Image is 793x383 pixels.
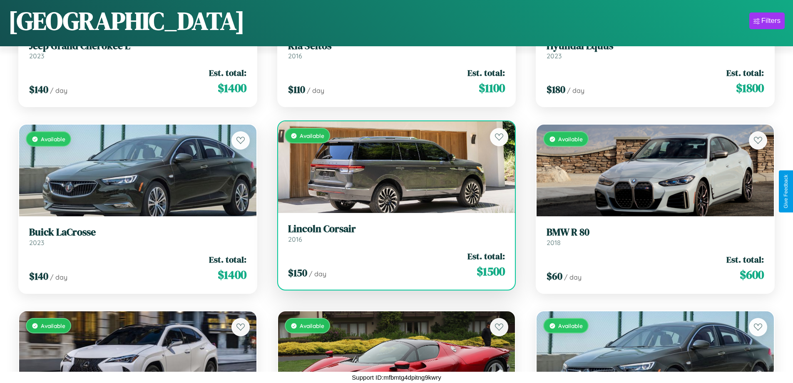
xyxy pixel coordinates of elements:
span: Est. total: [726,253,764,265]
span: 2018 [547,238,561,247]
span: 2023 [547,52,562,60]
div: Filters [761,17,781,25]
a: Lincoln Corsair2016 [288,223,505,243]
span: / day [307,86,324,95]
span: $ 1500 [477,263,505,280]
span: Available [41,135,65,143]
span: $ 1100 [479,80,505,96]
span: $ 180 [547,83,565,96]
span: Available [558,322,583,329]
span: $ 60 [547,269,562,283]
a: BMW R 802018 [547,226,764,247]
span: 2023 [29,52,44,60]
span: Est. total: [726,67,764,79]
span: Est. total: [209,67,246,79]
span: $ 150 [288,266,307,280]
a: Buick LaCrosse2023 [29,226,246,247]
a: Jeep Grand Cherokee L2023 [29,40,246,60]
span: $ 600 [740,266,764,283]
span: / day [567,86,584,95]
span: $ 140 [29,83,48,96]
span: 2016 [288,235,302,243]
span: / day [50,273,67,281]
span: 2023 [29,238,44,247]
span: Est. total: [467,67,505,79]
span: Est. total: [209,253,246,265]
h3: BMW R 80 [547,226,764,238]
div: Give Feedback [783,175,789,208]
span: Available [41,322,65,329]
a: Hyundai Equus2023 [547,40,764,60]
span: Available [300,132,324,139]
p: Support ID: mfbmtg4dpitng9kwry [352,372,441,383]
span: Available [300,322,324,329]
h3: Lincoln Corsair [288,223,505,235]
button: Filters [749,13,785,29]
a: Kia Seltos2016 [288,40,505,60]
h1: [GEOGRAPHIC_DATA] [8,4,245,38]
span: Available [558,135,583,143]
span: $ 1400 [218,266,246,283]
span: 2016 [288,52,302,60]
span: Est. total: [467,250,505,262]
h3: Buick LaCrosse [29,226,246,238]
span: $ 1400 [218,80,246,96]
span: $ 140 [29,269,48,283]
span: $ 1800 [736,80,764,96]
span: $ 110 [288,83,305,96]
span: / day [50,86,67,95]
span: / day [564,273,582,281]
span: / day [309,270,326,278]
